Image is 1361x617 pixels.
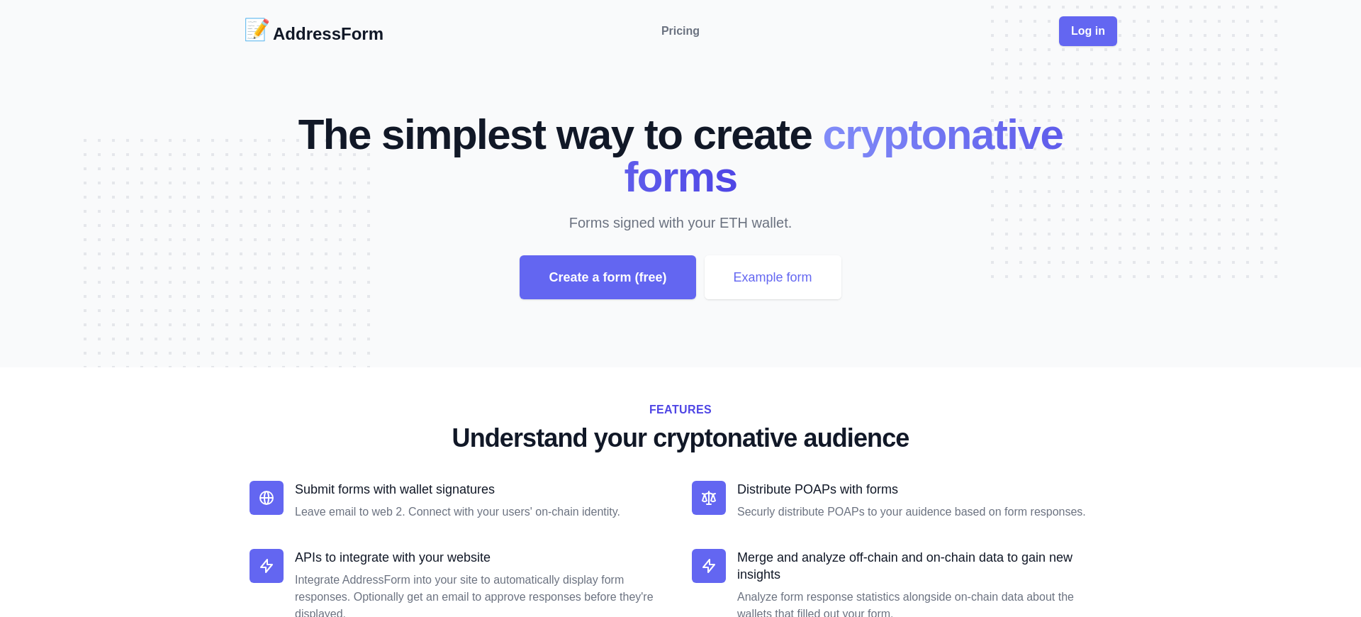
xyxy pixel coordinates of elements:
[318,213,1043,233] p: Forms signed with your ETH wallet.
[705,255,841,299] div: Example form
[244,17,1117,45] nav: Global
[244,17,270,45] div: 📝
[273,23,383,45] h2: AddressForm
[661,23,700,40] a: Pricing
[295,504,669,521] dd: Leave email to web 2. Connect with your users' on-chain identity.
[624,111,1063,201] span: cryptonative forms
[295,481,669,498] p: Submit forms with wallet signatures
[250,424,1111,452] p: Understand your cryptonative audience
[520,255,695,299] div: Create a form (free)
[737,549,1111,583] p: Merge and analyze off-chain and on-chain data to gain new insights
[298,111,812,158] span: The simplest way to create
[737,481,1111,498] p: Distribute POAPs with forms
[250,401,1111,418] h2: Features
[1059,16,1117,46] div: Log in
[737,504,1111,521] dd: Securly distribute POAPs to your auidence based on form responses.
[295,549,669,566] p: APIs to integrate with your website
